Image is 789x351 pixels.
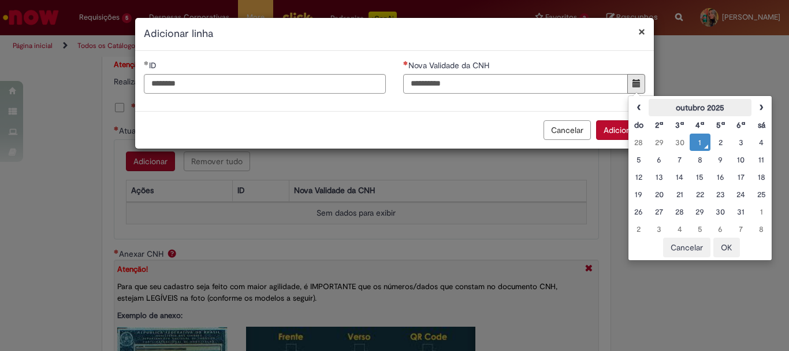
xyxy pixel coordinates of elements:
[149,60,159,71] span: ID
[672,154,687,165] div: 07 October 2025 Tuesday
[403,74,628,94] input: Nova Validade da CNH
[734,171,748,183] div: 17 October 2025 Friday
[734,154,748,165] div: 10 October 2025 Friday
[693,206,707,217] div: 29 October 2025 Wednesday
[652,206,666,217] div: 27 October 2025 Monday
[631,136,646,148] div: 28 September 2025 Sunday
[144,61,149,65] span: Obrigatório Preenchido
[631,171,646,183] div: 12 October 2025 Sunday
[628,95,772,261] div: Escolher data
[751,99,772,116] th: Próximo mês
[596,120,645,140] button: Adicionar
[713,206,728,217] div: 30 October 2025 Thursday
[663,238,710,257] button: Cancelar
[672,136,687,148] div: 30 September 2025 Tuesday
[754,206,769,217] div: 01 November 2025 Saturday
[713,171,728,183] div: 16 October 2025 Thursday
[631,189,646,200] div: 19 October 2025 Sunday
[631,154,646,165] div: 05 October 2025 Sunday
[628,116,649,134] th: Domingo
[693,171,707,183] div: 15 October 2025 Wednesday
[710,116,731,134] th: Quinta-feira
[652,154,666,165] div: 06 October 2025 Monday
[652,189,666,200] div: 20 October 2025 Monday
[652,223,666,235] div: 03 November 2025 Monday
[672,206,687,217] div: 28 October 2025 Tuesday
[672,223,687,235] div: 04 November 2025 Tuesday
[734,206,748,217] div: 31 October 2025 Friday
[713,238,740,257] button: OK
[713,154,728,165] div: 09 October 2025 Thursday
[713,223,728,235] div: 06 November 2025 Thursday
[649,99,751,116] th: outubro 2025. Alternar mês
[690,116,710,134] th: Quarta-feira
[713,136,728,148] div: 02 October 2025 Thursday
[693,154,707,165] div: 08 October 2025 Wednesday
[693,136,707,148] div: O seletor de data foi aberto.01 October 2025 Wednesday
[754,136,769,148] div: 04 October 2025 Saturday
[754,171,769,183] div: 18 October 2025 Saturday
[638,25,645,38] button: Fechar modal
[649,116,669,134] th: Segunda-feira
[734,189,748,200] div: 24 October 2025 Friday
[144,27,645,42] h2: Adicionar linha
[672,171,687,183] div: 14 October 2025 Tuesday
[652,136,666,148] div: 29 September 2025 Monday
[403,61,408,65] span: Necessários
[734,136,748,148] div: 03 October 2025 Friday
[144,74,386,94] input: ID
[408,60,492,71] span: Nova Validade da CNH
[628,99,649,116] th: Mês anterior
[693,189,707,200] div: 22 October 2025 Wednesday
[713,189,728,200] div: 23 October 2025 Thursday
[544,120,591,140] button: Cancelar
[652,171,666,183] div: 13 October 2025 Monday
[731,116,751,134] th: Sexta-feira
[754,223,769,235] div: 08 November 2025 Saturday
[751,116,772,134] th: Sábado
[754,189,769,200] div: 25 October 2025 Saturday
[631,223,646,235] div: 02 November 2025 Sunday
[627,74,645,94] button: Mostrar calendário para Nova Validade da CNH
[754,154,769,165] div: 11 October 2025 Saturday
[734,223,748,235] div: 07 November 2025 Friday
[693,223,707,235] div: 05 November 2025 Wednesday
[631,206,646,217] div: 26 October 2025 Sunday
[672,189,687,200] div: 21 October 2025 Tuesday
[669,116,690,134] th: Terça-feira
